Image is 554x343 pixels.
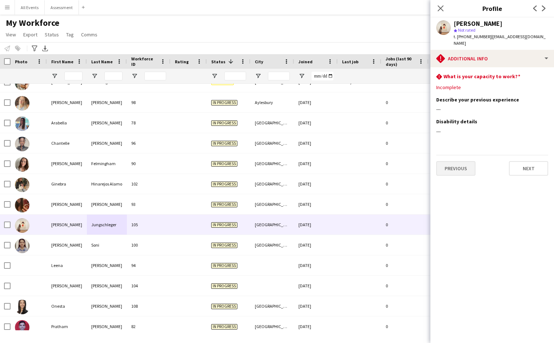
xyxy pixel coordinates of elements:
[250,194,294,214] div: [GEOGRAPHIC_DATA]
[250,316,294,336] div: [GEOGRAPHIC_DATA]
[127,215,170,235] div: 105
[47,133,87,153] div: Chantelle
[15,218,29,233] img: Isabelle Jungschleger
[15,300,29,314] img: Onesta Lam
[294,92,338,112] div: [DATE]
[42,30,62,39] a: Status
[381,153,429,174] div: 0
[20,30,40,39] a: Export
[211,73,218,79] button: Open Filter Menu
[255,59,263,64] span: City
[211,59,225,64] span: Status
[294,255,338,275] div: [DATE]
[47,255,87,275] div: Leena
[436,161,475,176] button: Previous
[45,31,59,38] span: Status
[15,157,29,172] img: Edith Felmingham
[47,296,87,316] div: Onesta
[64,72,83,80] input: First Name Filter Input
[250,113,294,133] div: [GEOGRAPHIC_DATA]
[127,174,170,194] div: 102
[131,73,138,79] button: Open Filter Menu
[45,0,79,15] button: Assessment
[6,17,59,28] span: My Workforce
[91,59,113,64] span: Last Name
[250,92,294,112] div: Aylesbury
[104,72,123,80] input: Last Name Filter Input
[47,92,87,112] div: [PERSON_NAME]
[430,50,554,67] div: Additional info
[66,31,74,38] span: Tag
[294,215,338,235] div: [DATE]
[298,59,313,64] span: Joined
[381,194,429,214] div: 0
[381,235,429,255] div: 0
[87,255,127,275] div: [PERSON_NAME]
[381,316,429,336] div: 0
[211,263,237,268] span: In progress
[127,113,170,133] div: 78
[381,174,429,194] div: 0
[175,59,189,64] span: Rating
[47,174,87,194] div: Ginebra
[250,174,294,194] div: [GEOGRAPHIC_DATA]
[454,34,546,46] span: | [EMAIL_ADDRESS][DOMAIN_NAME]
[15,198,29,212] img: Gracie Ward
[15,116,29,131] img: Arabella Hamilton
[294,174,338,194] div: [DATE]
[268,72,290,80] input: City Filter Input
[211,120,237,126] span: In progress
[47,194,87,214] div: [PERSON_NAME]
[294,296,338,316] div: [DATE]
[250,215,294,235] div: [GEOGRAPHIC_DATA]
[250,133,294,153] div: [GEOGRAPHIC_DATA]
[211,182,237,187] span: In progress
[381,296,429,316] div: 0
[250,296,294,316] div: [GEOGRAPHIC_DATA]
[51,73,58,79] button: Open Filter Menu
[454,20,502,27] div: [PERSON_NAME]
[211,202,237,207] span: In progress
[294,276,338,296] div: [DATE]
[381,133,429,153] div: 0
[250,153,294,174] div: [GEOGRAPHIC_DATA]
[436,118,477,125] h3: Disability details
[47,235,87,255] div: [PERSON_NAME]
[81,31,97,38] span: Comms
[87,235,127,255] div: Soni
[386,56,415,67] span: Jobs (last 90 days)
[144,72,166,80] input: Workforce ID Filter Input
[509,161,548,176] button: Next
[15,178,29,192] img: Ginebra Hinarejos Alamo
[294,235,338,255] div: [DATE]
[294,194,338,214] div: [DATE]
[127,276,170,296] div: 104
[47,316,87,336] div: Pratham
[87,92,127,112] div: [PERSON_NAME]
[15,96,29,111] img: Amelia Pearce
[381,255,429,275] div: 0
[294,316,338,336] div: [DATE]
[211,283,237,289] span: In progress
[381,113,429,133] div: 0
[436,96,519,103] h3: Describe your previous experience
[250,235,294,255] div: [GEOGRAPHIC_DATA]
[127,316,170,336] div: 82
[15,59,27,64] span: Photo
[87,215,127,235] div: Jungschleger
[436,128,548,135] div: ---
[312,72,333,80] input: Joined Filter Input
[87,296,127,316] div: [PERSON_NAME]
[224,72,246,80] input: Status Filter Input
[78,30,100,39] a: Comms
[15,0,45,15] button: All Events
[3,30,19,39] a: View
[436,106,548,112] div: ---
[15,137,29,151] img: Chantelle Davies
[15,239,29,253] img: Janvi Soni
[87,153,127,174] div: Felmingham
[294,113,338,133] div: [DATE]
[211,243,237,248] span: In progress
[430,4,554,13] h3: Profile
[294,153,338,174] div: [DATE]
